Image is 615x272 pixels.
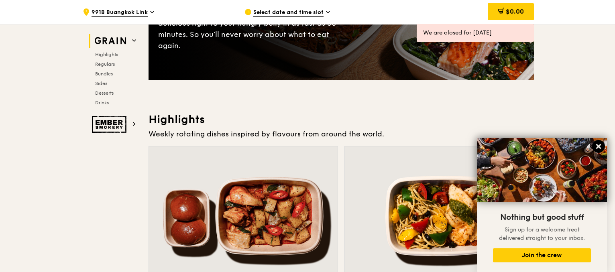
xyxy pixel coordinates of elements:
button: Join the crew [493,248,591,262]
div: We are closed for [DATE] [423,29,527,37]
h3: Highlights [149,112,534,127]
span: Select date and time slot [253,8,324,17]
span: Sign up for a welcome treat delivered straight to your inbox. [499,226,585,242]
span: Highlights [95,52,118,57]
img: DSC07876-Edit02-Large.jpeg [477,138,607,202]
button: Close [592,140,605,153]
span: Desserts [95,90,114,96]
span: Sides [95,81,107,86]
div: Weekly rotating dishes inspired by flavours from around the world. [149,128,534,140]
span: Regulars [95,61,115,67]
span: Drinks [95,100,109,106]
span: Bundles [95,71,113,77]
span: Nothing but good stuff [500,213,584,222]
span: 991B Buangkok Link [92,8,148,17]
img: Grain web logo [92,34,129,48]
span: $0.00 [506,8,524,15]
img: Ember Smokery web logo [92,116,129,133]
